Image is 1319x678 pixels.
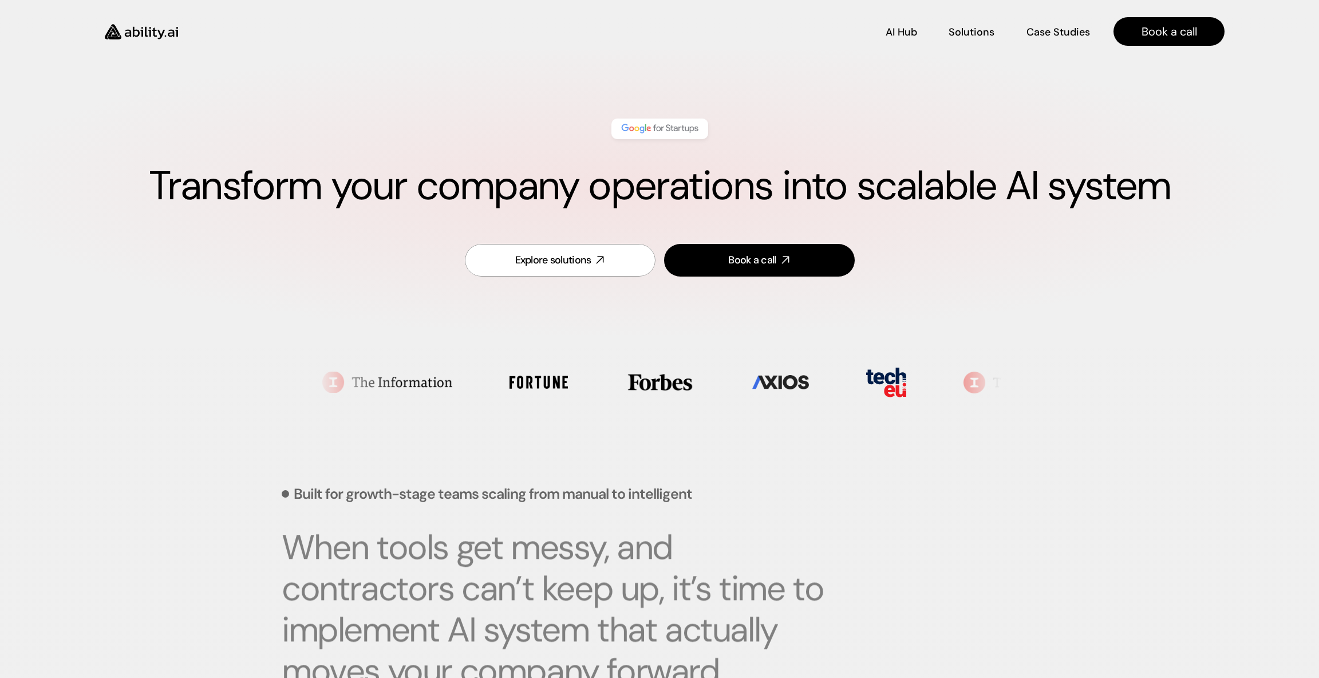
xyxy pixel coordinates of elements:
[465,244,655,277] a: Explore solutions
[1026,22,1091,42] a: Case Studies
[886,22,917,42] a: AI Hub
[294,487,692,501] p: Built for growth-stage teams scaling from manual to intelligent
[46,162,1273,210] h1: Transform your company operations into scalable AI system
[886,25,917,40] p: AI Hub
[194,17,1225,46] nav: Main navigation
[1026,25,1090,40] p: Case Studies
[664,244,855,277] a: Book a call
[949,25,994,40] p: Solutions
[1142,23,1197,40] p: Book a call
[949,22,994,42] a: Solutions
[728,253,776,267] div: Book a call
[1113,17,1225,46] a: Book a call
[515,253,591,267] div: Explore solutions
